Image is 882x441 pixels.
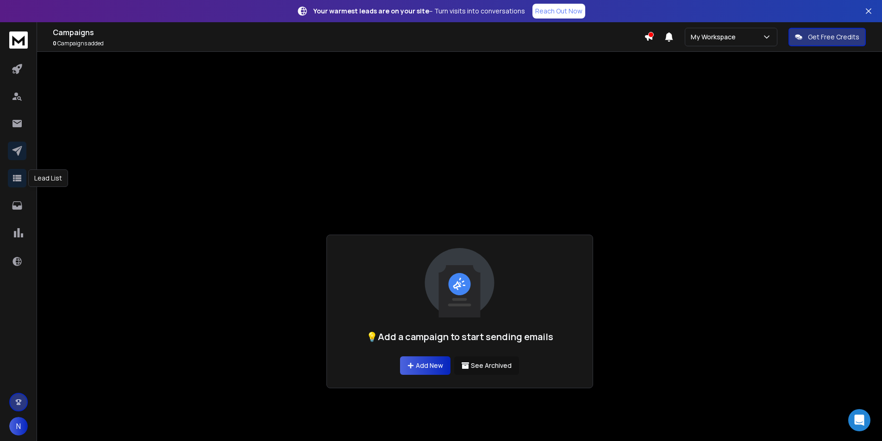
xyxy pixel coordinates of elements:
[454,356,519,375] button: See Archived
[53,39,56,47] span: 0
[532,4,585,19] a: Reach Out Now
[691,32,739,42] p: My Workspace
[535,6,582,16] p: Reach Out Now
[9,31,28,49] img: logo
[9,417,28,435] button: N
[808,32,859,42] p: Get Free Credits
[313,6,525,16] p: – Turn visits into conversations
[366,330,553,343] h1: 💡Add a campaign to start sending emails
[28,169,68,187] div: Lead List
[848,409,870,431] div: Open Intercom Messenger
[400,356,450,375] a: Add New
[53,27,644,38] h1: Campaigns
[53,40,644,47] p: Campaigns added
[788,28,866,46] button: Get Free Credits
[313,6,429,15] strong: Your warmest leads are on your site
